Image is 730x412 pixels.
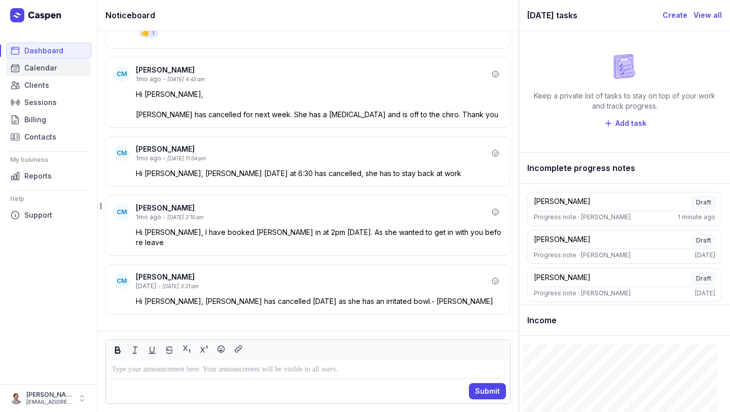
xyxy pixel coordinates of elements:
[26,399,73,406] div: [EMAIL_ADDRESS][DOMAIN_NAME]
[469,383,506,399] button: Submit
[117,149,127,157] span: CM
[24,79,49,91] span: Clients
[527,268,722,302] a: [PERSON_NAME]DraftProgress note · [PERSON_NAME][DATE]
[692,272,715,285] span: Draft
[519,305,730,336] div: Income
[26,391,73,399] div: [PERSON_NAME]
[136,203,488,213] div: [PERSON_NAME]
[527,192,722,226] a: [PERSON_NAME]DraftProgress note · [PERSON_NAME]1 minute ago
[136,89,502,99] p: Hi [PERSON_NAME],
[117,277,127,285] span: CM
[527,8,663,22] div: [DATE] tasks
[534,196,591,209] div: [PERSON_NAME]
[163,155,206,162] div: - [DATE] 11:04 pm
[534,272,591,285] div: [PERSON_NAME]
[136,272,488,282] div: [PERSON_NAME]
[136,213,161,221] div: 1mo ago
[136,168,502,179] p: Hi [PERSON_NAME], [PERSON_NAME] [DATE] at 6:30 has cancelled, she has to stay back at work
[10,191,87,207] div: Help
[117,208,127,216] span: CM
[534,213,631,221] div: Progress note · [PERSON_NAME]
[158,283,199,290] div: - [DATE] 3:21 am
[136,227,502,248] p: Hi [PERSON_NAME], I have booked [PERSON_NAME] in at 2pm [DATE]. As she wanted to get in with you ...
[695,251,715,259] div: [DATE]
[24,131,56,143] span: Contacts
[141,27,150,38] div: 👍
[475,385,500,397] span: Submit
[24,170,52,182] span: Reports
[527,230,722,264] a: [PERSON_NAME]DraftProgress note · [PERSON_NAME][DATE]
[534,289,631,297] div: Progress note · [PERSON_NAME]
[163,214,204,221] div: - [DATE] 2:10 am
[136,65,488,75] div: [PERSON_NAME]
[527,91,722,111] div: Keep a private list of tasks to stay on top of your work and track progress.
[534,234,591,247] div: [PERSON_NAME]
[24,45,63,57] span: Dashboard
[24,209,52,221] span: Support
[615,117,646,129] span: Add task
[695,289,715,297] div: [DATE]
[117,70,127,78] span: CM
[136,296,502,306] p: Hi [PERSON_NAME], [PERSON_NAME] has cancelled [DATE] as she has an irritated bowl.- [PERSON_NAME]
[152,28,154,37] div: 1
[692,196,715,209] span: Draft
[692,234,715,247] span: Draft
[10,152,87,168] div: My business
[136,282,156,290] div: [DATE]
[519,153,730,184] div: Incomplete progress notes
[24,96,57,109] span: Sessions
[136,144,488,154] div: [PERSON_NAME]
[693,9,722,21] a: View all
[678,213,715,221] div: 1 minute ago
[24,62,57,74] span: Calendar
[136,75,161,83] div: 1mo ago
[534,251,631,259] div: Progress note · [PERSON_NAME]
[24,114,46,126] span: Billing
[10,392,22,404] img: User profile image
[136,154,161,162] div: 1mo ago
[663,9,687,21] a: Create
[136,110,502,120] p: [PERSON_NAME] has cancelled for next week. She has a [MEDICAL_DATA] and is off to the chiro. Than...
[163,76,205,83] div: - [DATE] 4:43 am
